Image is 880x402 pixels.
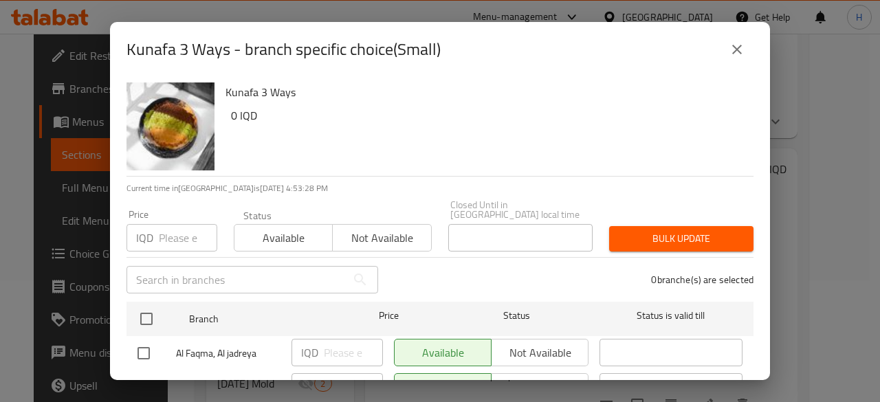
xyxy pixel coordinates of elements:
span: Price [343,307,434,324]
p: IQD [301,379,318,395]
input: Please enter price [159,224,217,252]
p: 0 branche(s) are selected [651,273,753,287]
p: IQD [301,344,318,361]
button: Available [234,224,333,252]
button: Not available [332,224,431,252]
input: Search in branches [126,266,346,293]
span: Status [445,307,588,324]
span: Status is valid till [599,307,742,324]
span: Branch [189,311,332,328]
input: Please enter price [324,339,383,366]
h2: Kunafa 3 Ways - branch specific choice(Small) [126,38,441,60]
p: IQD [136,230,153,246]
span: Available [240,228,327,248]
span: Bulk update [620,230,742,247]
button: close [720,33,753,66]
button: Bulk update [609,226,753,252]
h6: 0 IQD [231,106,742,125]
span: Not available [338,228,426,248]
img: Kunafa 3 Ways [126,82,214,170]
input: Please enter price [324,373,383,401]
span: Al Faqma, Al jadreya [176,345,280,362]
p: Current time in [GEOGRAPHIC_DATA] is [DATE] 4:53:28 PM [126,182,753,194]
h6: Kunafa 3 Ways [225,82,742,102]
